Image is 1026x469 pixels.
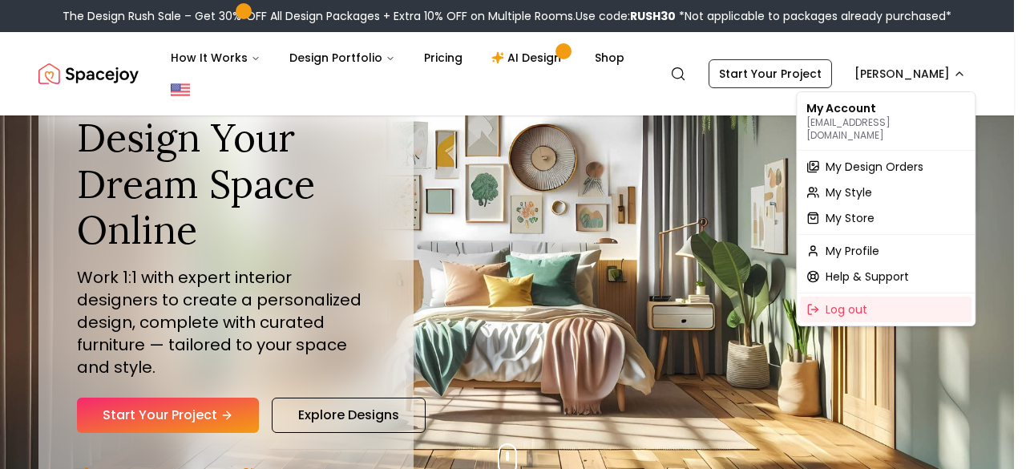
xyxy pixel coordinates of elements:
[800,154,971,180] a: My Design Orders
[800,238,971,264] a: My Profile
[800,264,971,289] a: Help & Support
[826,269,909,285] span: Help & Support
[826,301,867,317] span: Log out
[806,116,965,142] p: [EMAIL_ADDRESS][DOMAIN_NAME]
[826,184,872,200] span: My Style
[800,180,971,205] a: My Style
[826,210,875,226] span: My Store
[796,91,976,326] div: [PERSON_NAME]
[800,95,971,147] div: My Account
[826,159,923,175] span: My Design Orders
[800,205,971,231] a: My Store
[826,243,879,259] span: My Profile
